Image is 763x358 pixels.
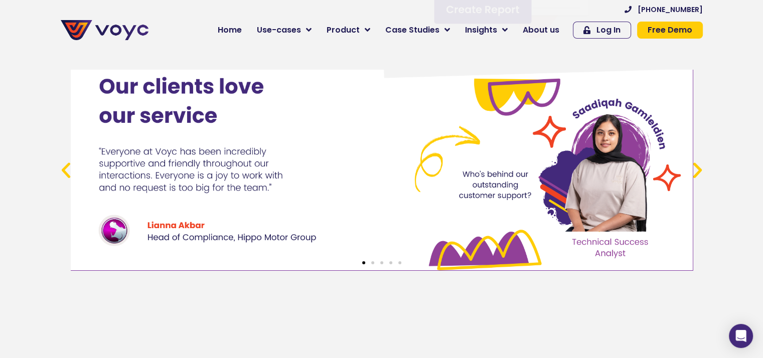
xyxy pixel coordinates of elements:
div: Open Intercom Messenger [729,324,753,348]
div: Slides [71,70,693,270]
span: Go to slide 5 [398,261,401,264]
div: Previous slide [56,160,76,181]
a: Free Demo [637,22,703,39]
a: Home [210,20,249,40]
div: Next slide [687,160,708,181]
a: Insights [457,20,515,40]
span: Go to slide 3 [380,261,383,264]
a: [PHONE_NUMBER] [625,6,703,13]
a: Log In [573,22,631,39]
span: Insights [465,24,497,36]
span: Home [218,24,242,36]
div: 1 / 5 [71,70,693,270]
a: Product [319,20,378,40]
span: Case Studies [385,24,439,36]
span: Go to slide 1 [362,261,365,264]
a: Case Studies [378,20,457,40]
span: Go to slide 2 [371,261,374,264]
a: Privacy Policy [207,209,254,219]
span: About us [523,24,559,36]
a: Use-cases [249,20,319,40]
span: [PHONE_NUMBER] [638,6,703,13]
iframe: Customer reviews powered by Trustpilot [56,280,708,306]
span: Log In [596,26,621,34]
span: Job title [133,81,167,93]
span: Go to slide 4 [389,261,392,264]
span: Phone [133,40,158,52]
span: Product [327,24,360,36]
a: About us [515,20,567,40]
img: voyc-full-logo [61,20,148,40]
span: Free Demo [648,26,692,34]
span: Use-cases [257,24,301,36]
